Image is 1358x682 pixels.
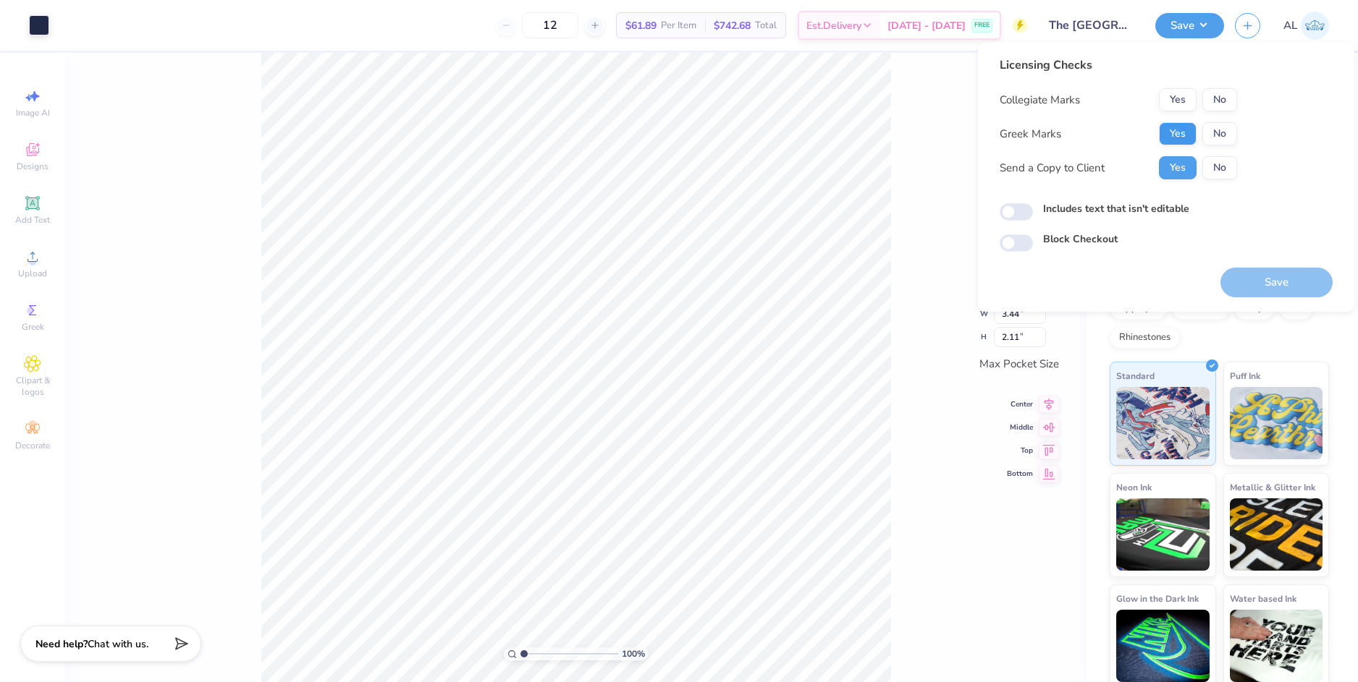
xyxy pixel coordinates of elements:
img: Water based Ink [1230,610,1323,682]
button: No [1202,88,1237,111]
div: Collegiate Marks [1000,92,1080,108]
input: – – [522,12,578,38]
label: Includes text that isn't editable [1043,201,1189,216]
button: No [1202,122,1237,145]
img: Glow in the Dark Ink [1116,610,1210,682]
span: $61.89 [625,18,657,33]
span: Per Item [661,18,696,33]
span: Image AI [16,107,50,119]
button: Yes [1159,88,1197,111]
button: Save [1155,13,1224,38]
span: Total [755,18,777,33]
span: Neon Ink [1116,479,1152,495]
span: Middle [1007,422,1033,432]
span: AL [1283,17,1297,34]
span: Add Text [15,214,50,226]
div: Rhinestones [1110,327,1180,349]
strong: Need help? [35,637,88,651]
span: Greek [22,321,44,333]
span: Upload [18,268,47,279]
span: Chat with us. [88,637,148,651]
img: Standard [1116,387,1210,459]
img: Neon Ink [1116,498,1210,571]
a: AL [1283,12,1329,40]
label: Block Checkout [1043,231,1118,247]
span: Glow in the Dark Ink [1116,591,1199,606]
img: Alyzza Lydia Mae Sobrino [1301,12,1329,40]
span: Bottom [1007,469,1033,479]
span: Designs [17,161,48,172]
span: FREE [974,20,990,30]
span: Decorate [15,440,50,451]
span: 100 % [622,647,645,660]
span: Water based Ink [1230,591,1296,606]
button: Yes [1159,122,1197,145]
span: [DATE] - [DATE] [887,18,966,33]
span: Center [1007,399,1033,409]
button: Yes [1159,156,1197,179]
span: Metallic & Glitter Ink [1230,479,1315,495]
span: Standard [1116,368,1155,383]
span: Puff Ink [1230,368,1260,383]
img: Metallic & Glitter Ink [1230,498,1323,571]
div: Send a Copy to Client [1000,160,1105,176]
div: Greek Marks [1000,126,1061,142]
div: Licensing Checks [1000,56,1237,74]
span: $742.68 [714,18,751,33]
button: No [1202,156,1237,179]
span: Clipart & logos [7,375,58,398]
img: Puff Ink [1230,387,1323,459]
span: Est. Delivery [806,18,861,33]
span: Top [1007,446,1033,456]
input: Untitled Design [1038,11,1144,40]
